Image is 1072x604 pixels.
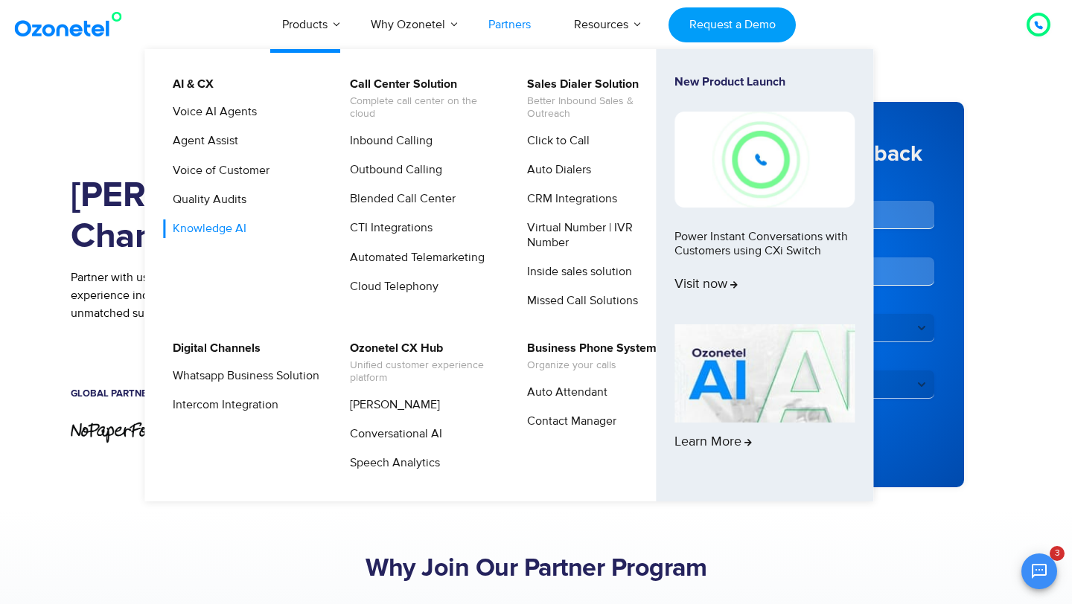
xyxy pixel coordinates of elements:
a: Intercom Integration [163,396,281,414]
a: Digital Channels [163,339,263,358]
a: Blended Call Center [340,190,458,208]
a: Cloud Telephony [340,277,441,296]
a: Virtual Number | IVR Number [517,219,676,251]
h5: Global Partnerships [71,389,514,399]
a: CRM Integrations [517,190,619,208]
div: 1 / 7 [71,421,170,444]
span: Unified customer experience platform [350,359,497,385]
button: Open chat [1021,553,1057,589]
a: Knowledge AI [163,219,249,238]
a: Agent Assist [163,132,240,150]
span: Organize your calls [527,359,657,372]
span: Learn More [674,434,752,451]
h2: Why Join Our Partner Program [71,554,1001,584]
a: Call Center SolutionComplete call center on the cloud [340,75,499,123]
a: Inside sales solution [517,263,634,281]
h1: [PERSON_NAME]’s Channel Partner Program [71,176,514,257]
a: Speech Analytics [340,454,442,472]
a: CTI Integrations [340,219,435,237]
a: Learn More [674,324,855,476]
a: Missed Call Solutions [517,292,640,310]
span: Complete call center on the cloud [350,95,497,121]
a: Click to Call [517,132,592,150]
img: nopaperforms [71,421,170,444]
a: AI & CX [163,75,216,94]
a: Automated Telemarketing [340,248,487,267]
a: Quality Audits [163,190,249,209]
a: Auto Dialers [517,161,593,179]
p: Partner with us to unlock new revenue streams in the fast-growing customer experience industry. E... [71,269,514,322]
a: [PERSON_NAME] [340,396,442,414]
a: Voice AI Agents [163,103,259,121]
a: Request a Demo [669,7,796,42]
a: Inbound Calling [340,132,435,150]
div: Image Carousel [71,414,514,450]
a: Conversational AI [340,425,444,443]
a: New Product LaunchPower Instant Conversations with Customers using CXi SwitchVisit now [674,75,855,318]
a: Whatsapp Business Solution [163,367,322,385]
img: New-Project-17.png [674,112,855,207]
a: Contact Manager [517,412,619,431]
a: Business Phone SystemOrganize your calls [517,339,659,374]
a: Ozonetel CX HubUnified customer experience platform [340,339,499,387]
a: Voice of Customer [163,161,272,180]
img: AI [674,324,855,423]
span: Better Inbound Sales & Outreach [527,95,674,121]
span: 3 [1050,546,1065,561]
a: Outbound Calling [340,161,444,179]
a: Sales Dialer SolutionBetter Inbound Sales & Outreach [517,75,676,123]
span: Visit now [674,277,738,293]
a: Auto Attendant [517,383,610,402]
